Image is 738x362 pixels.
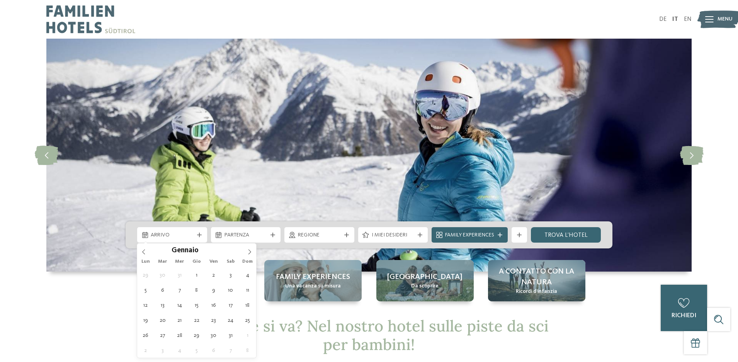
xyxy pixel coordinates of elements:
[206,343,221,358] span: Febbraio 6, 2026
[189,297,204,313] span: Gennaio 15, 2026
[155,282,170,297] span: Gennaio 6, 2026
[189,313,204,328] span: Gennaio 22, 2026
[718,15,733,23] span: Menu
[206,297,221,313] span: Gennaio 16, 2026
[154,259,171,264] span: Mar
[516,288,557,296] span: Ricordi d’infanzia
[496,266,578,288] span: A contatto con la natura
[223,282,238,297] span: Gennaio 10, 2026
[240,297,255,313] span: Gennaio 18, 2026
[276,272,350,282] span: Family experiences
[138,313,153,328] span: Gennaio 19, 2026
[172,297,187,313] span: Gennaio 14, 2026
[172,267,187,282] span: Dicembre 31, 2025
[205,259,222,264] span: Ven
[223,297,238,313] span: Gennaio 17, 2026
[138,282,153,297] span: Gennaio 5, 2026
[138,297,153,313] span: Gennaio 12, 2026
[488,260,585,301] a: Hotel sulle piste da sci per bambini: divertimento senza confini A contatto con la natura Ricordi...
[661,285,707,331] a: richiedi
[189,282,204,297] span: Gennaio 8, 2026
[206,328,221,343] span: Gennaio 30, 2026
[372,231,415,239] span: I miei desideri
[223,328,238,343] span: Gennaio 31, 2026
[189,267,204,282] span: Gennaio 1, 2026
[223,343,238,358] span: Febbraio 7, 2026
[172,343,187,358] span: Febbraio 4, 2026
[46,39,692,272] img: Hotel sulle piste da sci per bambini: divertimento senza confini
[137,259,154,264] span: Lun
[240,313,255,328] span: Gennaio 25, 2026
[155,313,170,328] span: Gennaio 20, 2026
[223,267,238,282] span: Gennaio 3, 2026
[138,343,153,358] span: Febbraio 2, 2026
[445,231,494,239] span: Family Experiences
[155,267,170,282] span: Dicembre 30, 2025
[239,259,256,264] span: Dom
[376,260,474,301] a: Hotel sulle piste da sci per bambini: divertimento senza confini [GEOGRAPHIC_DATA] Da scoprire
[224,231,267,239] span: Partenza
[189,343,204,358] span: Febbraio 5, 2026
[206,267,221,282] span: Gennaio 2, 2026
[172,313,187,328] span: Gennaio 21, 2026
[285,282,341,290] span: Una vacanza su misura
[387,272,463,282] span: [GEOGRAPHIC_DATA]
[222,259,239,264] span: Sab
[298,231,341,239] span: Regione
[411,282,439,290] span: Da scoprire
[172,247,199,255] span: Gennaio
[155,328,170,343] span: Gennaio 27, 2026
[151,231,194,239] span: Arrivo
[240,343,255,358] span: Febbraio 8, 2026
[223,313,238,328] span: Gennaio 24, 2026
[240,267,255,282] span: Gennaio 4, 2026
[189,316,549,354] span: Dov’è che si va? Nel nostro hotel sulle piste da sci per bambini!
[206,313,221,328] span: Gennaio 23, 2026
[240,328,255,343] span: Febbraio 1, 2026
[199,246,224,254] input: Year
[672,16,678,22] a: IT
[531,227,601,243] a: trova l’hotel
[188,259,205,264] span: Gio
[659,16,667,22] a: DE
[206,282,221,297] span: Gennaio 9, 2026
[240,282,255,297] span: Gennaio 11, 2026
[672,313,696,319] span: richiedi
[171,259,188,264] span: Mer
[264,260,362,301] a: Hotel sulle piste da sci per bambini: divertimento senza confini Family experiences Una vacanza s...
[172,328,187,343] span: Gennaio 28, 2026
[138,267,153,282] span: Dicembre 29, 2025
[155,343,170,358] span: Febbraio 3, 2026
[155,297,170,313] span: Gennaio 13, 2026
[138,328,153,343] span: Gennaio 26, 2026
[172,282,187,297] span: Gennaio 7, 2026
[189,328,204,343] span: Gennaio 29, 2026
[684,16,692,22] a: EN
